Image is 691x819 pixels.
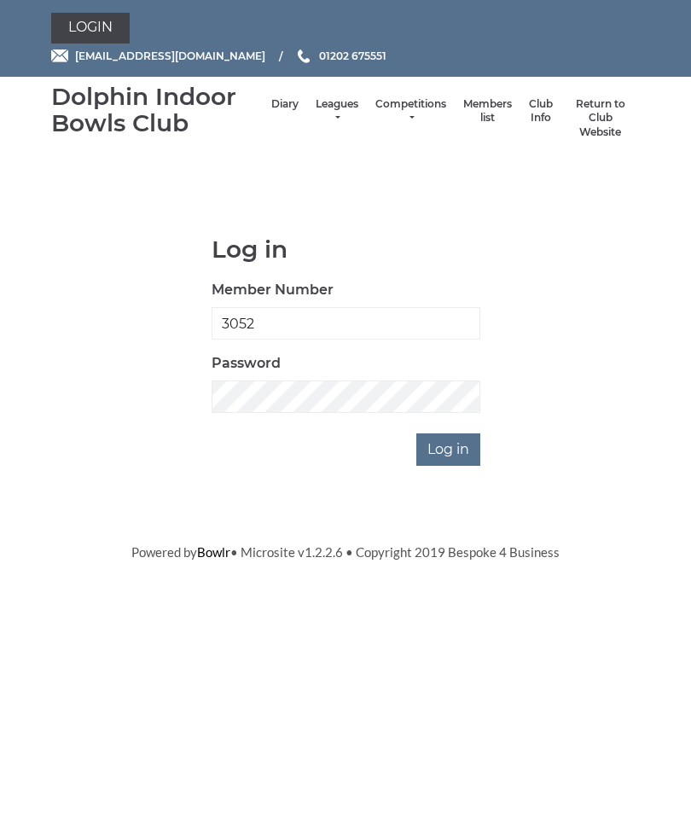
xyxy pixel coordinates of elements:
span: [EMAIL_ADDRESS][DOMAIN_NAME] [75,49,265,62]
img: Email [51,49,68,62]
a: Return to Club Website [570,97,631,140]
a: Bowlr [197,544,230,560]
input: Log in [416,433,480,466]
a: Diary [271,97,299,112]
a: Competitions [375,97,446,125]
a: Leagues [316,97,358,125]
h1: Log in [212,236,480,263]
label: Password [212,353,281,374]
a: Phone us 01202 675551 [295,48,386,64]
img: Phone us [298,49,310,63]
a: Email [EMAIL_ADDRESS][DOMAIN_NAME] [51,48,265,64]
span: 01202 675551 [319,49,386,62]
a: Members list [463,97,512,125]
a: Club Info [529,97,553,125]
a: Login [51,13,130,44]
span: Powered by • Microsite v1.2.2.6 • Copyright 2019 Bespoke 4 Business [131,544,560,560]
label: Member Number [212,280,334,300]
div: Dolphin Indoor Bowls Club [51,84,263,136]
